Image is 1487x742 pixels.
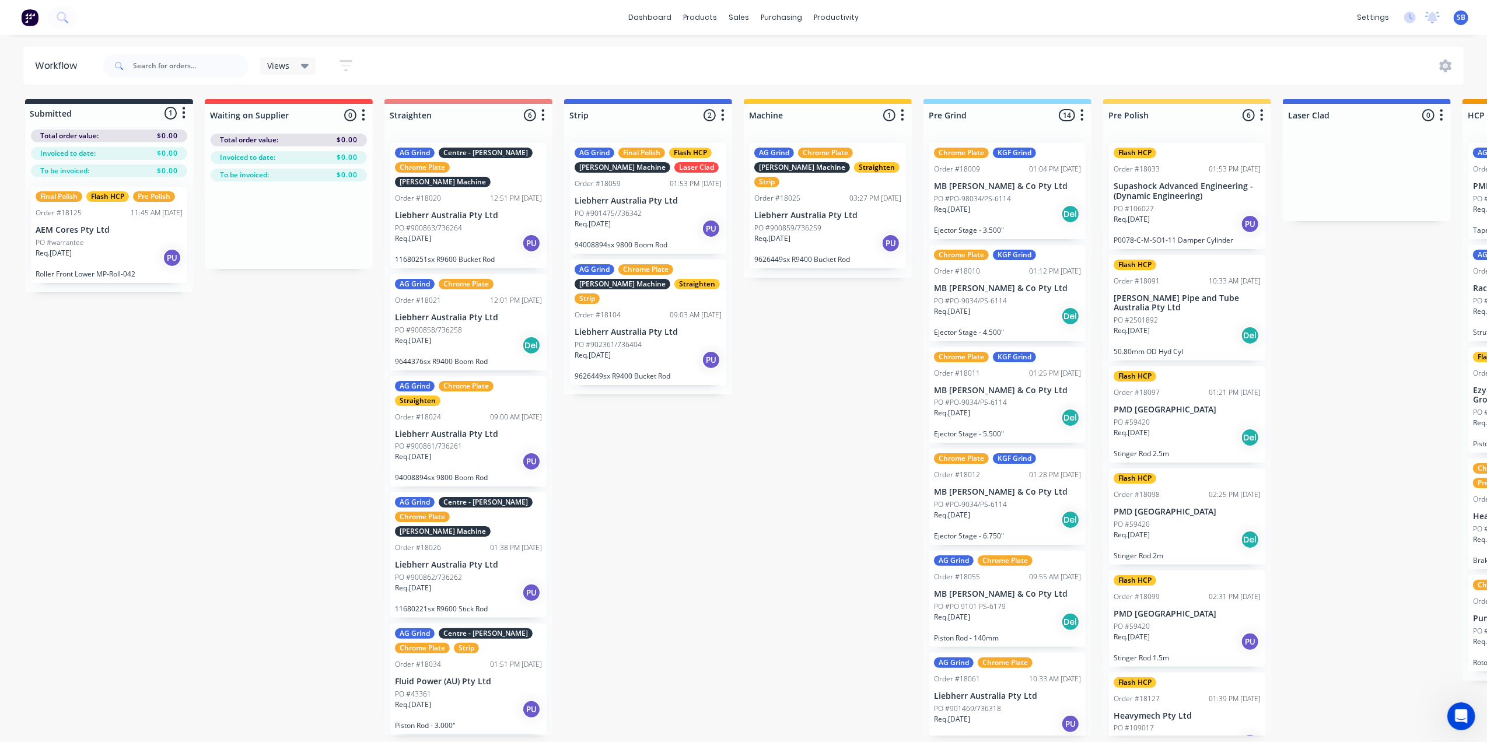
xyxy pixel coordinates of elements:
div: 01:39 PM [DATE] [1209,694,1261,704]
div: 12:51 PM [DATE] [490,193,542,204]
div: Strip [575,293,600,304]
div: Flash HCP [1114,260,1156,270]
div: Flash HCP [1114,575,1156,586]
div: 01:38 PM [DATE] [490,542,542,553]
div: 12:01 PM [DATE] [490,295,542,306]
div: PU [522,583,541,602]
p: PO #900859/736259 [754,223,821,233]
p: PMD [GEOGRAPHIC_DATA] [1114,609,1261,619]
div: 09:03 AM [DATE] [670,310,722,320]
div: Flash HCP [1114,148,1156,158]
div: Order #18091 [1114,276,1160,286]
div: AG GrindChrome Plate[PERSON_NAME] MachineStraightenStripOrder #1810409:03 AM [DATE]Liebherr Austr... [570,260,726,385]
div: Order #18061 [934,674,980,684]
div: Order #18020 [395,193,441,204]
p: 9626449sx R9400 Bucket Rod [575,372,722,380]
p: Liebherr Australia Pty Ltd [395,429,542,439]
div: Order #18012 [934,470,980,480]
p: MB [PERSON_NAME] & Co Pty Ltd [934,181,1081,191]
div: Laser Clad [674,162,719,173]
div: Del [522,336,541,355]
p: Req. [DATE] [934,510,970,520]
p: PO #PO-98034/PS-6114 [934,194,1011,204]
p: PO #warrantee [36,237,84,248]
div: Order #18021 [395,295,441,306]
img: Factory [21,9,39,26]
p: PO #PO 9101 PS-6179 [934,601,1006,612]
div: Flash HCP [669,148,712,158]
div: 02:31 PM [DATE] [1209,591,1261,602]
p: Req. [DATE] [754,233,790,244]
div: AG Grind [395,279,435,289]
span: Invoiced to date: [40,148,96,159]
div: Straighten [674,279,720,289]
div: Chrome Plate [618,264,673,275]
input: Search for orders... [133,54,249,78]
span: $0.00 [157,148,178,159]
div: KGF Grind [993,250,1036,260]
div: Chrome Plate [395,162,450,173]
p: Req. [DATE] [934,204,970,215]
div: products [677,9,723,26]
div: AG GrindFinal PolishFlash HCP[PERSON_NAME] MachineLaser CladOrder #1805901:53 PM [DATE]Liebherr A... [570,143,726,254]
div: PU [1241,632,1259,651]
div: Chrome Plate [934,453,989,464]
p: Stinger Rod 2m [1114,551,1261,560]
p: Ejector Stage - 5.500" [934,429,1081,438]
div: Chrome Plate [395,643,450,653]
div: Chrome Plate [978,657,1033,668]
p: PO #900862/736262 [395,572,462,583]
p: PO #106027 [1114,204,1154,214]
p: Req. [DATE] [1114,428,1150,438]
p: Req. [DATE] [934,612,970,622]
div: [PERSON_NAME] Machine [754,162,850,173]
div: Chrome PlateKGF GrindOrder #1800901:04 PM [DATE]MB [PERSON_NAME] & Co Pty LtdPO #PO-98034/PS-6114... [929,143,1086,239]
div: [PERSON_NAME] Machine [575,279,670,289]
span: $0.00 [337,152,358,163]
span: To be invoiced: [220,170,269,180]
p: Fluid Power (AU) Pty Ltd [395,677,542,687]
div: Flash HCP [1114,371,1156,381]
div: 01:12 PM [DATE] [1029,266,1081,276]
p: Req. [DATE] [395,233,431,244]
div: Del [1061,205,1080,223]
div: AG GrindCentre - [PERSON_NAME]Chrome PlateStripOrder #1803401:51 PM [DATE]Fluid Power (AU) Pty Lt... [390,624,547,734]
p: [PERSON_NAME] Pipe and Tube Australia Pty Ltd [1114,293,1261,313]
p: PO #59420 [1114,417,1150,428]
div: Chrome PlateKGF GrindOrder #1801001:12 PM [DATE]MB [PERSON_NAME] & Co Pty LtdPO #PO-9034/PS-6114R... [929,245,1086,341]
p: PO #901475/736342 [575,208,642,219]
p: Stinger Rod 2.5m [1114,449,1261,458]
div: Final Polish [36,191,82,202]
div: Chrome Plate [934,352,989,362]
div: Del [1061,510,1080,529]
div: Order #18104 [575,310,621,320]
p: Ejector Stage - 4.500" [934,328,1081,337]
span: To be invoiced: [40,166,89,176]
p: MB [PERSON_NAME] & Co Pty Ltd [934,283,1081,293]
div: purchasing [755,9,808,26]
div: Straighten [854,162,900,173]
a: dashboard [622,9,677,26]
div: 01:28 PM [DATE] [1029,470,1081,480]
p: MB [PERSON_NAME] & Co Pty Ltd [934,487,1081,497]
div: KGF Grind [993,453,1036,464]
span: Total order value: [40,131,99,141]
div: AG GrindCentre - [PERSON_NAME]Chrome Plate[PERSON_NAME] MachineOrder #1802601:38 PM [DATE]Liebher... [390,492,547,618]
div: KGF Grind [993,352,1036,362]
span: Invoiced to date: [220,152,275,163]
div: Centre - [PERSON_NAME] [439,497,533,508]
div: PU [1241,215,1259,233]
p: MB [PERSON_NAME] & Co Pty Ltd [934,386,1081,395]
div: Chrome Plate [439,279,494,289]
div: Chrome Plate [798,148,853,158]
div: 10:33 AM [DATE] [1209,276,1261,286]
p: Liebherr Australia Pty Ltd [575,327,722,337]
p: Liebherr Australia Pty Ltd [754,211,901,220]
div: AG Grind [395,148,435,158]
div: AG Grind [934,555,974,566]
div: AG Grind [395,628,435,639]
p: Liebherr Australia Pty Ltd [395,560,542,570]
div: AG Grind [934,657,974,668]
p: PO #PO-9034/PS-6114 [934,296,1007,306]
p: Piston Rod - 140mm [934,633,1081,642]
